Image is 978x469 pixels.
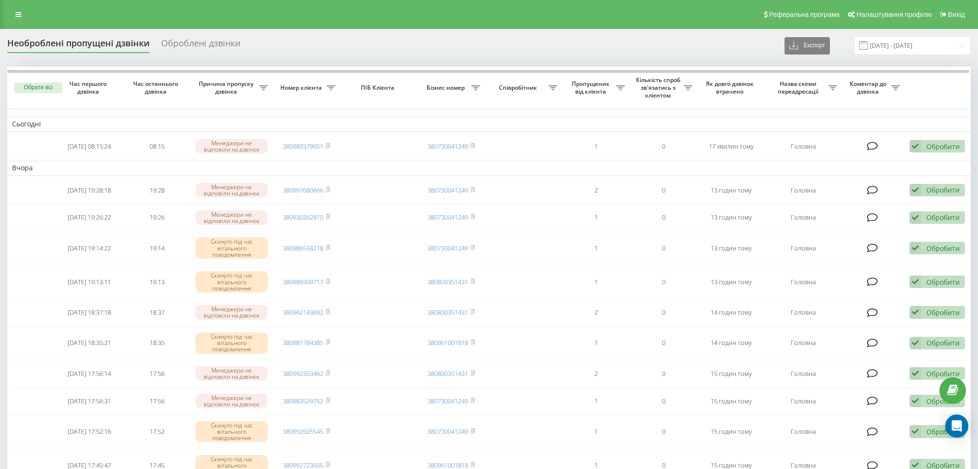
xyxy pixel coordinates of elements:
[630,388,697,414] td: 0
[705,80,757,95] span: Як довго дзвінок втрачено
[55,205,123,230] td: [DATE] 19:26:22
[630,327,697,359] td: 0
[765,205,842,230] td: Головна
[697,327,765,359] td: 14 годин тому
[283,397,323,405] a: 380983529752
[562,415,630,447] td: 1
[427,186,468,194] a: 380730041249
[195,183,268,197] div: Менеджери не відповіли на дзвінок
[945,414,968,438] div: Open Intercom Messenger
[427,427,468,436] a: 380730041249
[123,205,191,230] td: 19:26
[348,84,409,92] span: ПІБ Клієнта
[277,84,327,92] span: Номер клієнта
[7,161,972,175] td: Вчора
[55,134,123,159] td: [DATE] 08:15:24
[765,232,842,264] td: Головна
[926,277,960,287] div: Обробити
[195,421,268,442] div: Скинуто під час вітального повідомлення
[630,266,697,298] td: 0
[630,232,697,264] td: 0
[55,361,123,386] td: [DATE] 17:56:14
[427,142,468,151] a: 380730041249
[55,266,123,298] td: [DATE] 19:13:11
[856,11,932,18] span: Налаштування профілю
[283,142,323,151] a: 380989379651
[283,186,323,194] a: 380997680666
[427,277,468,286] a: 380800351431
[123,388,191,414] td: 17:56
[195,271,268,292] div: Скинуто під час вітального повідомлення
[567,80,616,95] span: Пропущених від клієнта
[195,366,268,381] div: Менеджери не відповіли на дзвінок
[14,83,62,93] button: Обрати всі
[697,266,765,298] td: 13 годин тому
[55,300,123,325] td: [DATE] 18:37:18
[926,185,960,194] div: Обробити
[195,139,268,153] div: Менеджери не відповіли на дзвінок
[283,244,323,252] a: 380986558218
[7,38,150,53] div: Необроблені пропущені дзвінки
[765,266,842,298] td: Головна
[634,76,684,99] span: Кількість спроб зв'язатись з клієнтом
[63,80,115,95] span: Час першого дзвінка
[55,415,123,447] td: [DATE] 17:52:16
[697,300,765,325] td: 14 годин тому
[562,232,630,264] td: 1
[283,338,323,347] a: 380981784385
[697,205,765,230] td: 13 годин тому
[283,369,323,378] a: 380992353462
[765,300,842,325] td: Головна
[630,205,697,230] td: 0
[123,134,191,159] td: 08:15
[697,361,765,386] td: 15 годин тому
[926,369,960,378] div: Обробити
[427,397,468,405] a: 380730041249
[195,305,268,319] div: Менеджери не відповіли на дзвінок
[195,210,268,225] div: Менеджери не відповіли на дзвінок
[926,244,960,253] div: Обробити
[427,213,468,221] a: 380730041249
[630,178,697,203] td: 0
[562,178,630,203] td: 2
[562,266,630,298] td: 1
[131,80,183,95] span: Час останнього дзвінка
[697,415,765,447] td: 15 годин тому
[630,415,697,447] td: 0
[926,308,960,317] div: Обробити
[765,361,842,386] td: Головна
[195,80,259,95] span: Причина пропуску дзвінка
[195,394,268,408] div: Менеджери не відповіли на дзвінок
[785,37,830,55] button: Експорт
[283,213,323,221] a: 380930262810
[562,300,630,325] td: 2
[195,332,268,354] div: Скинуто під час вітального повідомлення
[562,134,630,159] td: 1
[161,38,240,53] div: Оброблені дзвінки
[847,80,891,95] span: Коментар до дзвінка
[926,397,960,406] div: Обробити
[123,415,191,447] td: 17:52
[490,84,549,92] span: Співробітник
[765,178,842,203] td: Головна
[55,327,123,359] td: [DATE] 18:35:21
[697,388,765,414] td: 15 годин тому
[427,369,468,378] a: 380800351431
[765,134,842,159] td: Головна
[55,388,123,414] td: [DATE] 17:56:31
[123,300,191,325] td: 18:37
[427,244,468,252] a: 380730041249
[697,134,765,159] td: 17 хвилин тому
[7,117,972,131] td: Сьогодні
[697,178,765,203] td: 13 годин тому
[283,308,323,317] a: 380962143692
[283,277,323,286] a: 380989309717
[427,338,468,347] a: 380961001818
[562,361,630,386] td: 2
[769,11,840,18] span: Реферальна програма
[123,266,191,298] td: 19:13
[55,232,123,264] td: [DATE] 19:14:22
[562,327,630,359] td: 1
[562,205,630,230] td: 1
[562,388,630,414] td: 1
